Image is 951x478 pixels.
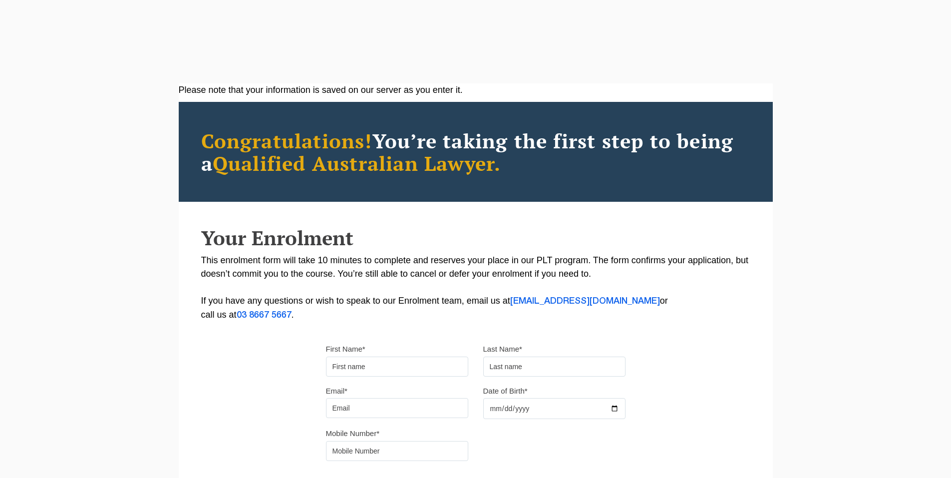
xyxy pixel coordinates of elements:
h2: Your Enrolment [201,227,750,249]
a: [EMAIL_ADDRESS][DOMAIN_NAME] [510,297,660,305]
label: Date of Birth* [483,386,528,396]
input: Email [326,398,468,418]
span: Qualified Australian Lawyer. [213,150,501,176]
p: This enrolment form will take 10 minutes to complete and reserves your place in our PLT program. ... [201,254,750,322]
label: Mobile Number* [326,429,380,439]
label: First Name* [326,344,365,354]
input: Last name [483,357,626,377]
label: Email* [326,386,347,396]
input: First name [326,357,468,377]
div: Please note that your information is saved on our server as you enter it. [179,83,773,97]
h2: You’re taking the first step to being a [201,129,750,174]
input: Mobile Number [326,441,468,461]
span: Congratulations! [201,127,372,154]
a: 03 8667 5667 [237,311,292,319]
label: Last Name* [483,344,522,354]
